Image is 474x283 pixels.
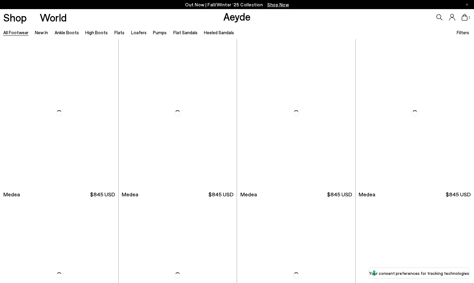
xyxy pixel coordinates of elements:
[114,30,124,35] a: Flats
[208,191,233,198] span: $845 USD
[237,39,355,188] img: Medea Suede Knee-High Boots
[240,191,257,198] span: Medea
[119,39,237,188] img: Medea Knee-High Boots
[457,30,469,35] span: Filters
[3,12,27,23] a: Shop
[369,270,469,276] label: Your consent preferences for tracking technologies
[204,30,234,35] a: Heeled Sandals
[237,188,355,201] a: Medea $845 USD
[119,188,237,201] a: Medea $845 USD
[359,191,375,198] span: Medea
[40,12,67,23] a: World
[185,1,289,8] p: Out Now | Fall/Winter ‘25 Collection
[153,30,167,35] a: Pumps
[85,30,108,35] a: High Boots
[223,10,251,23] a: Aeyde
[3,191,20,198] span: Medea
[446,191,471,198] span: $845 USD
[122,191,138,198] span: Medea
[369,268,469,278] button: Your consent preferences for tracking technologies
[35,30,48,35] a: New In
[55,30,79,35] a: Ankle Boots
[267,2,289,7] span: Navigate to /collections/new-in
[131,30,147,35] a: Loafers
[327,191,352,198] span: $845 USD
[3,30,29,35] a: All Footwear
[468,16,471,19] span: 1
[173,30,198,35] a: Flat Sandals
[90,191,115,198] span: $845 USD
[462,14,468,21] a: 1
